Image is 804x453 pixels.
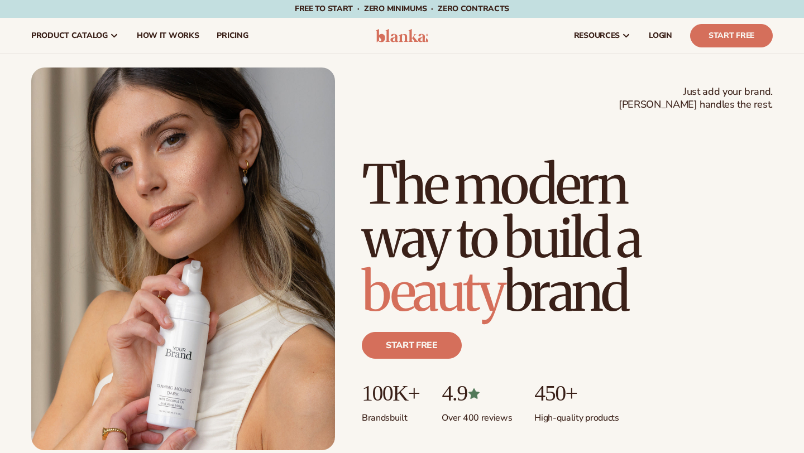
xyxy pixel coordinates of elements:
[362,406,419,424] p: Brands built
[208,18,257,54] a: pricing
[362,332,462,359] a: Start free
[534,406,619,424] p: High-quality products
[362,258,504,325] span: beauty
[690,24,773,47] a: Start Free
[128,18,208,54] a: How It Works
[217,31,248,40] span: pricing
[31,68,335,450] img: Female holding tanning mousse.
[362,158,773,319] h1: The modern way to build a brand
[574,31,620,40] span: resources
[442,406,512,424] p: Over 400 reviews
[22,18,128,54] a: product catalog
[295,3,509,14] span: Free to start · ZERO minimums · ZERO contracts
[534,381,619,406] p: 450+
[137,31,199,40] span: How It Works
[649,31,672,40] span: LOGIN
[640,18,681,54] a: LOGIN
[619,85,773,112] span: Just add your brand. [PERSON_NAME] handles the rest.
[362,381,419,406] p: 100K+
[442,381,512,406] p: 4.9
[565,18,640,54] a: resources
[31,31,108,40] span: product catalog
[376,29,429,42] img: logo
